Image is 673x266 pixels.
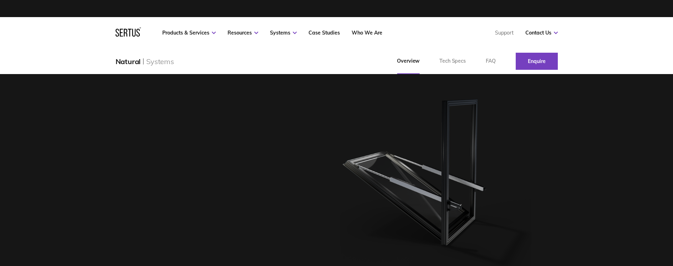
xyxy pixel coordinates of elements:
[146,57,174,66] div: Systems
[162,30,216,36] a: Products & Services
[525,30,558,36] a: Contact Us
[309,30,340,36] a: Case Studies
[352,30,382,36] a: Who We Are
[476,48,506,74] a: FAQ
[495,30,514,36] a: Support
[228,30,258,36] a: Resources
[116,57,141,66] div: Natural
[270,30,297,36] a: Systems
[429,48,476,74] a: Tech Specs
[516,53,558,70] a: Enquire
